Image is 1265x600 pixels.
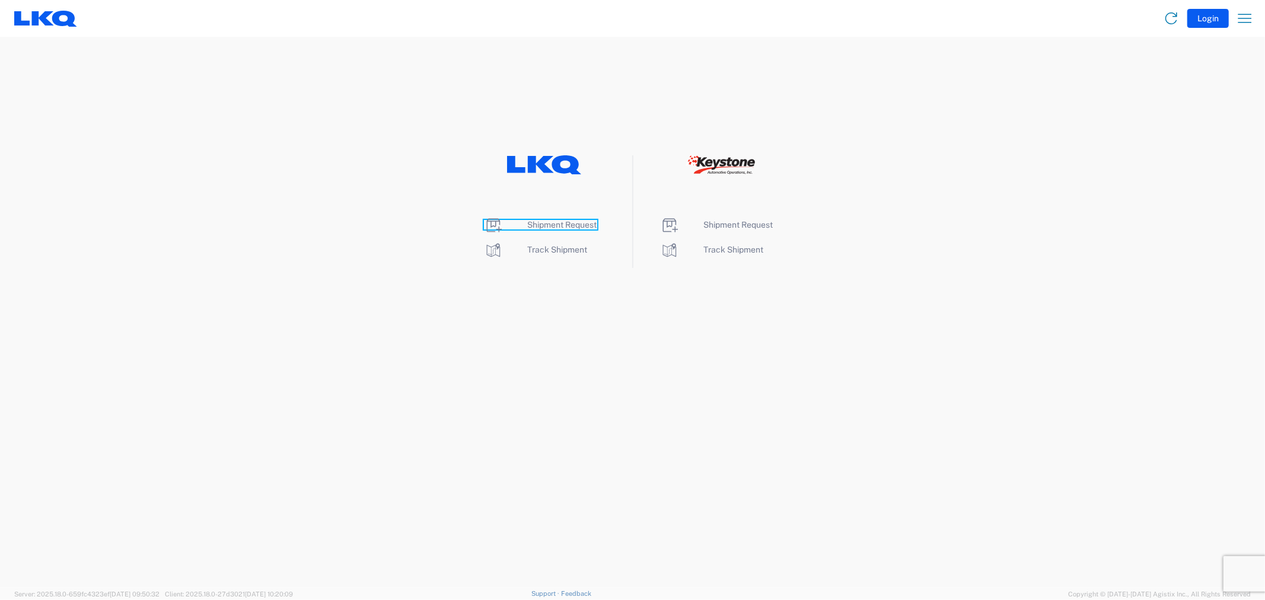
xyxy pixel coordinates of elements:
[484,220,597,229] a: Shipment Request
[484,245,588,254] a: Track Shipment
[704,220,773,229] span: Shipment Request
[660,220,773,229] a: Shipment Request
[245,591,293,598] span: [DATE] 10:20:09
[14,591,160,598] span: Server: 2025.18.0-659fc4323ef
[528,245,588,254] span: Track Shipment
[660,245,764,254] a: Track Shipment
[561,590,591,597] a: Feedback
[531,590,561,597] a: Support
[165,591,293,598] span: Client: 2025.18.0-27d3021
[1068,589,1251,599] span: Copyright © [DATE]-[DATE] Agistix Inc., All Rights Reserved
[1187,9,1229,28] button: Login
[528,220,597,229] span: Shipment Request
[704,245,764,254] span: Track Shipment
[110,591,160,598] span: [DATE] 09:50:32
